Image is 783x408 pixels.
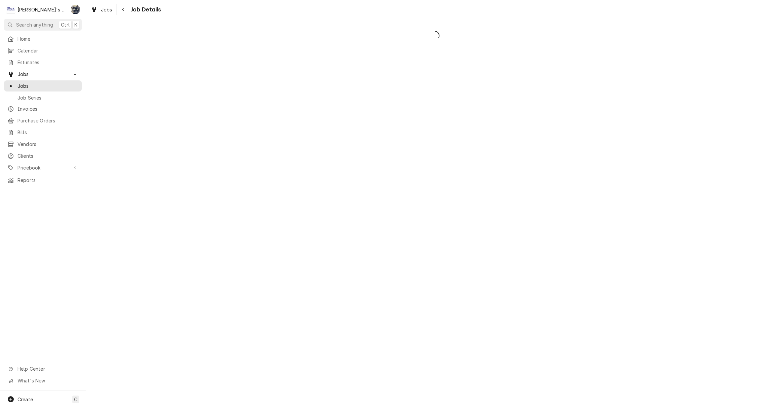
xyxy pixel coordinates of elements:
a: Jobs [88,4,115,15]
span: Help Center [17,365,78,372]
a: Calendar [4,45,82,56]
span: Estimates [17,59,78,66]
span: Calendar [17,47,78,54]
span: What's New [17,377,78,384]
span: Jobs [101,6,112,13]
div: Sarah Bendele's Avatar [71,5,80,14]
span: Invoices [17,105,78,112]
div: Clay's Refrigeration's Avatar [6,5,15,14]
a: Vendors [4,139,82,150]
a: Invoices [4,103,82,114]
a: Job Series [4,92,82,103]
a: Bills [4,127,82,138]
a: Jobs [4,80,82,91]
a: Reports [4,175,82,186]
span: Pricebook [17,164,68,171]
span: Home [17,35,78,42]
div: SB [71,5,80,14]
a: Home [4,33,82,44]
span: Vendors [17,141,78,148]
div: C [6,5,15,14]
a: Go to Jobs [4,69,82,80]
span: Clients [17,152,78,159]
span: Jobs [17,82,78,89]
span: C [74,396,77,403]
span: Loading... [86,29,783,43]
div: [PERSON_NAME]'s Refrigeration [17,6,67,13]
button: Search anythingCtrlK [4,19,82,31]
a: Go to Pricebook [4,162,82,173]
a: Purchase Orders [4,115,82,126]
span: Bills [17,129,78,136]
span: Search anything [16,21,53,28]
span: Ctrl [61,21,70,28]
span: K [74,21,77,28]
a: Go to Help Center [4,363,82,374]
span: Purchase Orders [17,117,78,124]
span: Job Series [17,94,78,101]
a: Go to What's New [4,375,82,386]
a: Clients [4,150,82,161]
span: Reports [17,177,78,184]
span: Create [17,397,33,402]
span: Job Details [129,5,161,14]
span: Jobs [17,71,68,78]
a: Estimates [4,57,82,68]
button: Navigate back [118,4,129,15]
